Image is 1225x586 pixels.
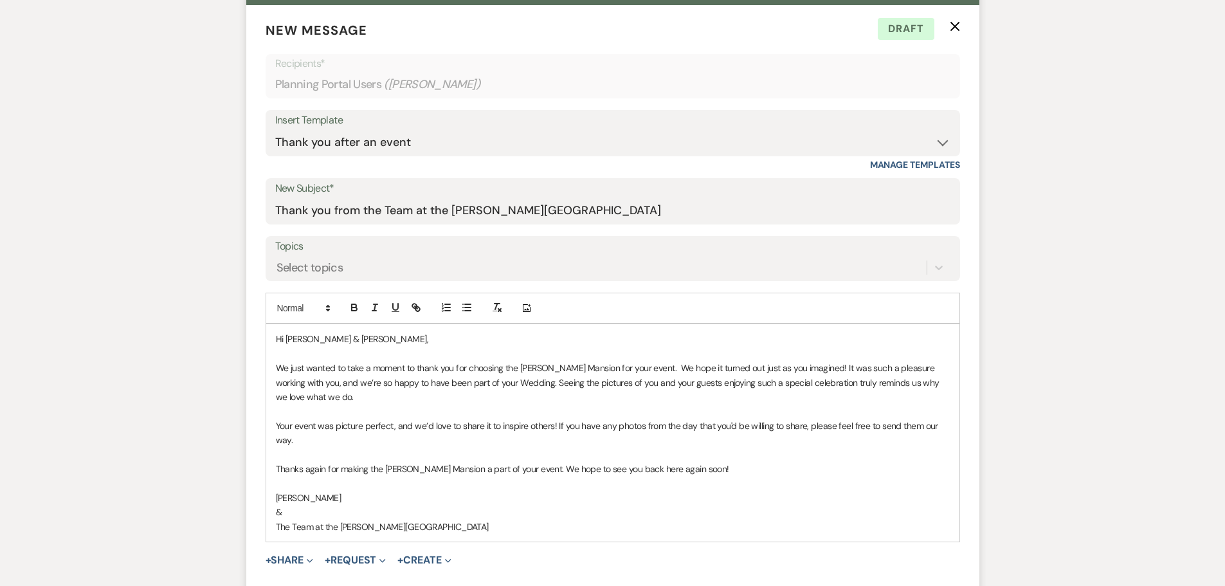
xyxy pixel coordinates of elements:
span: + [266,555,271,565]
p: Hi [PERSON_NAME] & [PERSON_NAME], [276,332,950,346]
span: + [325,555,331,565]
span: ( [PERSON_NAME] ) [384,76,480,93]
label: Topics [275,237,950,256]
p: & [276,505,950,519]
p: [PERSON_NAME] [276,491,950,505]
p: Thanks again for making the [PERSON_NAME] Mansion a part of your event. We hope to see you back h... [276,462,950,476]
p: Your event was picture perfect, and we’d love to share it to inspire others! If you have any phot... [276,419,950,448]
a: Manage Templates [870,159,960,170]
span: + [397,555,403,565]
span: New Message [266,22,367,39]
div: Planning Portal Users [275,72,950,97]
button: Share [266,555,314,565]
div: Select topics [277,259,343,277]
button: Create [397,555,451,565]
p: The Team at the [PERSON_NAME][GEOGRAPHIC_DATA] [276,520,950,534]
p: We just wanted to take a moment to thank you for choosing the [PERSON_NAME] Mansion for your even... [276,361,950,404]
p: Recipients* [275,55,950,72]
label: New Subject* [275,179,950,198]
div: Insert Template [275,111,950,130]
span: Draft [878,18,934,40]
button: Request [325,555,386,565]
